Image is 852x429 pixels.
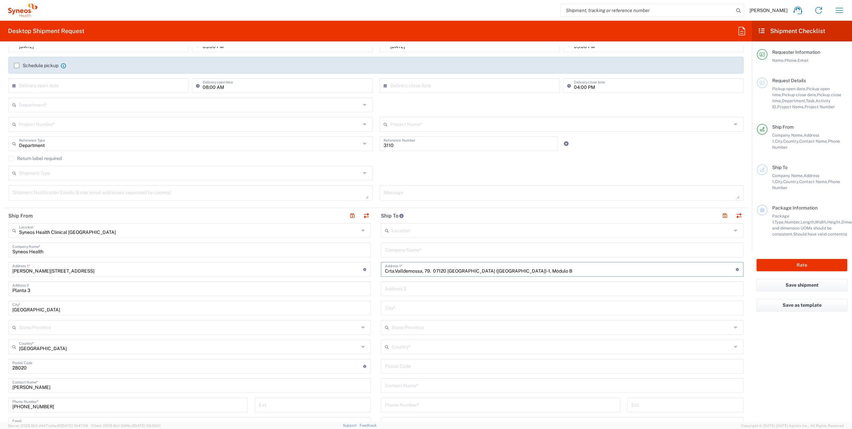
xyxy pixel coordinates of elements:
[757,299,847,311] button: Save as template
[827,220,841,225] span: Height,
[775,179,783,184] span: City,
[757,279,847,291] button: Save shipment
[758,27,825,35] h2: Shipment Checklist
[772,173,804,178] span: Company Name,
[772,86,806,91] span: Pickup open date,
[343,423,360,427] a: Support
[360,423,377,427] a: Feedback
[134,424,161,428] span: [DATE] 09:39:01
[562,139,571,148] a: Add Reference
[772,78,806,83] span: Request Details
[798,58,809,63] span: Email
[772,124,794,130] span: Ship From
[799,139,828,144] span: Contact Name,
[91,424,161,428] span: Client: 2025.19.0-129fbcf
[782,92,817,97] span: Pickup close date,
[785,58,798,63] span: Phone,
[806,98,816,103] span: Task,
[793,232,847,237] span: Should have valid content(s)
[772,205,818,210] span: Package Information
[757,259,847,271] button: Rate
[777,104,805,109] span: Project Name,
[61,424,88,428] span: [DATE] 10:47:06
[775,220,785,225] span: Type,
[799,179,828,184] span: Contact Name,
[772,165,788,170] span: Ship To
[783,139,799,144] span: Country,
[782,98,806,103] span: Department,
[772,49,820,55] span: Requester Information
[750,7,788,13] span: [PERSON_NAME]
[8,212,33,219] h2: Ship From
[8,156,62,161] label: Return label required
[772,213,789,225] span: Package 1:
[741,423,844,429] span: Copyright © [DATE]-[DATE] Agistix Inc., All Rights Reserved
[815,220,827,225] span: Width,
[772,58,785,63] span: Name,
[801,220,815,225] span: Length,
[8,424,88,428] span: Server: 2025.19.0-d447cefac8f
[561,4,734,17] input: Shipment, tracking or reference number
[8,27,84,35] h2: Desktop Shipment Request
[805,104,835,109] span: Project Number
[772,133,804,138] span: Company Name,
[775,139,783,144] span: City,
[785,220,801,225] span: Number,
[783,179,799,184] span: Country,
[381,212,404,219] h2: Ship To
[14,63,58,68] label: Schedule pickup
